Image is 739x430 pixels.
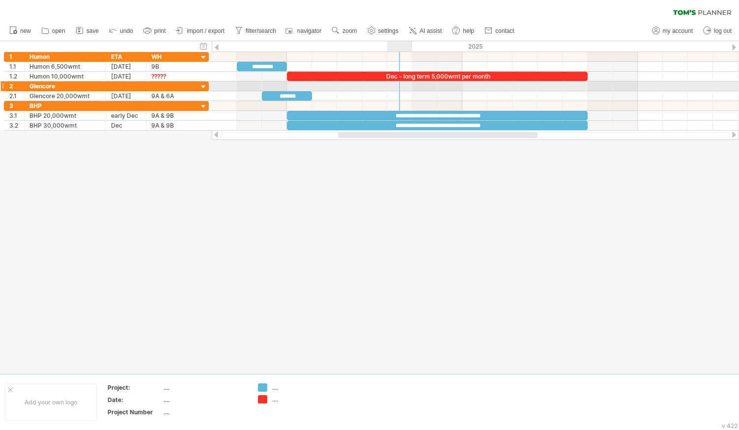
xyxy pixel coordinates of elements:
div: 9A & 9B [151,111,188,120]
div: Humon 10,000wmt [29,72,101,81]
span: import / export [187,27,225,34]
div: Glencore [29,81,101,91]
span: contact [495,27,514,34]
div: 9A & 6A [151,91,188,101]
div: .... [164,408,246,416]
div: BHP [29,101,101,110]
div: early Dec [111,111,141,120]
a: help [450,25,477,37]
div: 9B [151,62,188,71]
div: BHP 30,000wmt [29,121,101,130]
a: contact [482,25,517,37]
span: save [86,27,99,34]
div: 2 [9,81,24,91]
div: [DATE] [111,91,141,101]
div: Project: [108,383,162,392]
a: filter/search [232,25,279,37]
div: ????? [151,72,188,81]
a: settings [365,25,401,37]
div: Humon [29,52,101,61]
a: my account [650,25,696,37]
div: .... [164,396,246,404]
div: 9A & 9B [151,121,188,130]
span: undo [120,27,133,34]
div: Glencore 20,000wmt [29,91,101,101]
div: [DATE] [111,62,141,71]
a: print [141,25,169,37]
div: Date: [108,396,162,404]
div: 1.1 [9,62,24,71]
a: undo [107,25,136,37]
div: BHP 20,000wmt [29,111,101,120]
div: Dec [111,121,141,130]
div: .... [272,383,326,392]
span: settings [378,27,398,34]
div: [DATE] [111,72,141,81]
span: AI assist [420,27,442,34]
a: import / export [173,25,227,37]
div: 3 [9,101,24,110]
a: open [39,25,68,37]
a: new [7,25,34,37]
a: save [73,25,102,37]
span: navigator [297,27,321,34]
div: .... [272,395,326,403]
div: .... [164,383,246,392]
a: zoom [329,25,360,37]
span: help [463,27,474,34]
div: ETA [111,52,141,61]
span: log out [714,27,732,34]
span: zoom [342,27,357,34]
div: v 422 [722,422,738,430]
div: 1 [9,52,24,61]
a: log out [701,25,735,37]
span: filter/search [246,27,276,34]
span: print [154,27,166,34]
div: 3.2 [9,121,24,130]
div: Project Number [108,408,162,416]
div: 2.1 [9,91,24,101]
span: my account [663,27,693,34]
div: WH [151,52,188,61]
div: Dec - long term 5,000wmt per month [287,72,588,81]
div: Add your own logo [5,384,97,421]
span: open [52,27,65,34]
div: 3.1 [9,111,24,120]
div: Humon 6,500wmt [29,62,101,71]
span: new [20,27,31,34]
a: navigator [284,25,324,37]
a: AI assist [406,25,445,37]
div: 1.2 [9,72,24,81]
